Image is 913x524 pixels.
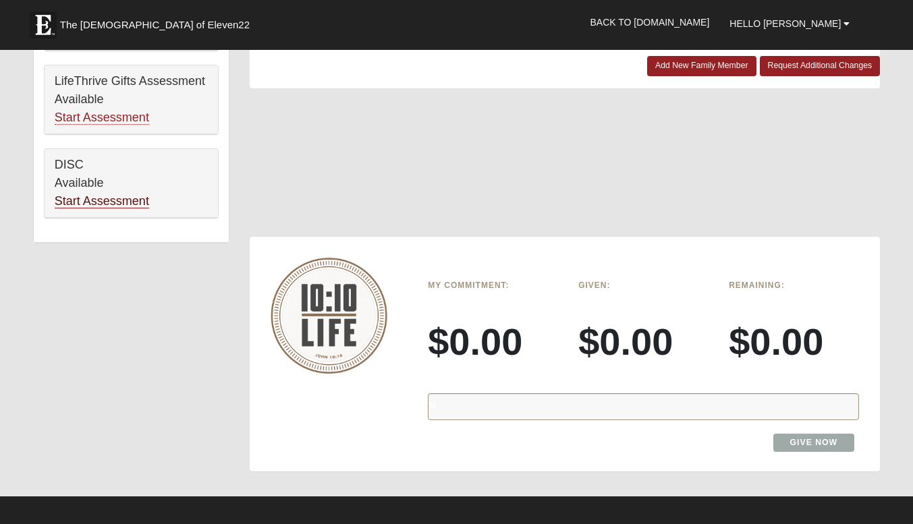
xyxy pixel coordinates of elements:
[428,281,558,290] h6: My Commitment:
[45,149,218,218] div: DISC Available
[580,5,719,39] a: Back to [DOMAIN_NAME]
[55,194,149,208] a: Start Assessment
[55,111,149,125] a: Start Assessment
[729,281,859,290] h6: Remaining:
[60,18,250,32] span: The [DEMOGRAPHIC_DATA] of Eleven22
[23,5,293,38] a: The [DEMOGRAPHIC_DATA] of Eleven22
[773,434,855,452] a: Give Now
[729,319,859,364] h3: $0.00
[729,18,841,29] span: Hello [PERSON_NAME]
[760,56,881,76] a: Request Additional Changes
[578,319,709,364] h3: $0.00
[271,258,387,374] img: 10-10-Life-logo-round-no-scripture.png
[428,319,558,364] h3: $0.00
[30,11,57,38] img: Eleven22 logo
[647,56,756,76] a: Add New Family Member
[578,281,709,290] h6: Given:
[45,65,218,134] div: LifeThrive Gifts Assessment Available
[719,7,860,40] a: Hello [PERSON_NAME]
